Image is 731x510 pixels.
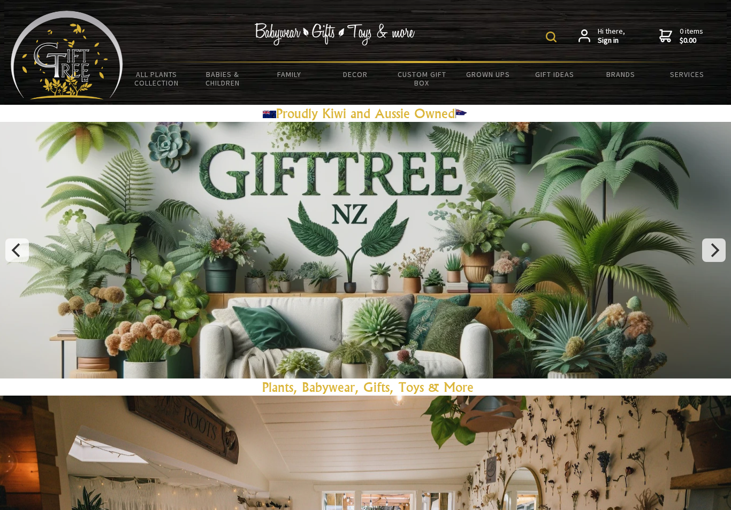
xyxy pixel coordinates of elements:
a: Family [256,63,322,86]
a: Decor [322,63,389,86]
strong: Sign in [598,36,625,45]
a: Plants, Babywear, Gifts, Toys & Mor [262,379,467,395]
a: Gift Ideas [521,63,588,86]
button: Next [702,238,726,262]
a: 0 items$0.00 [659,27,703,45]
span: 0 items [680,26,703,45]
strong: $0.00 [680,36,703,45]
a: Custom Gift Box [389,63,455,94]
span: Hi there, [598,27,625,45]
img: product search [546,32,557,42]
img: Babywear - Gifts - Toys & more [254,23,415,45]
a: Hi there,Sign in [578,27,625,45]
a: Babies & Children [189,63,256,94]
img: Babyware - Gifts - Toys and more... [11,11,123,99]
a: All Plants Collection [123,63,189,94]
a: Grown Ups [455,63,521,86]
a: Services [654,63,720,86]
button: Previous [5,238,29,262]
a: Proudly Kiwi and Aussie Owned [263,105,468,121]
a: Brands [588,63,654,86]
